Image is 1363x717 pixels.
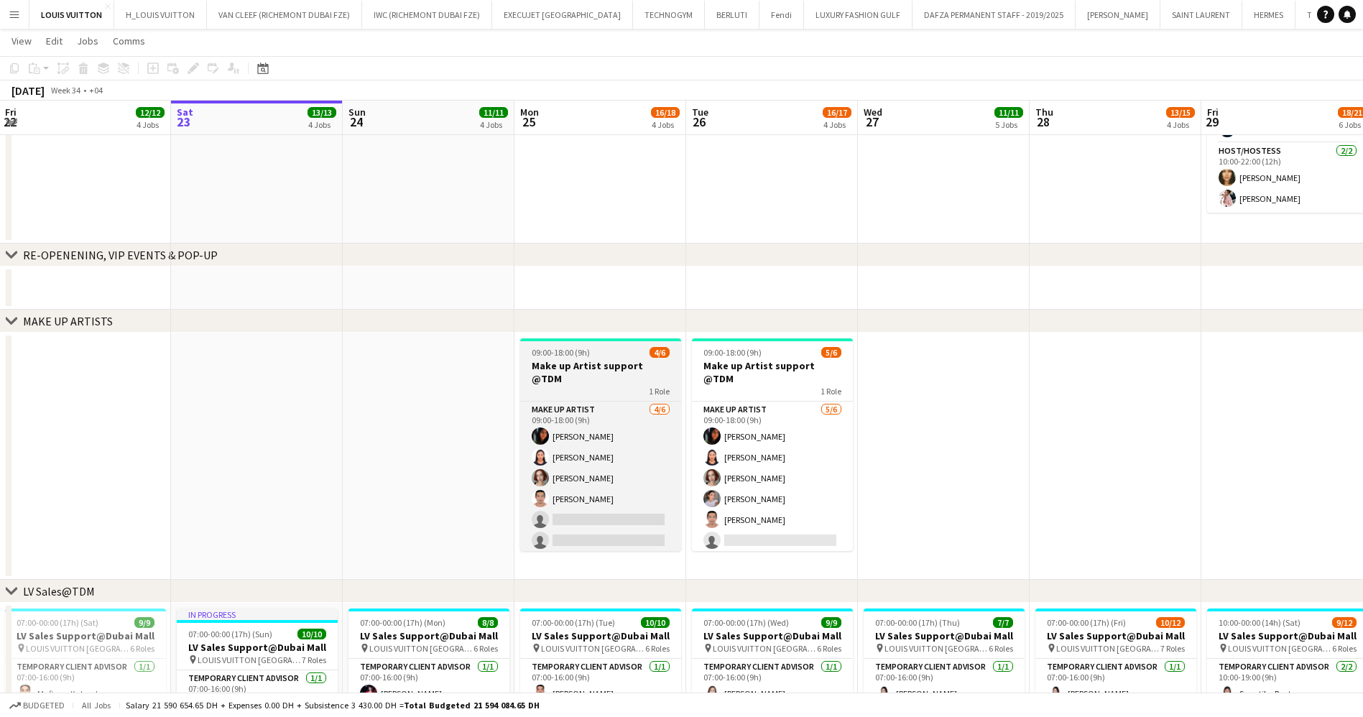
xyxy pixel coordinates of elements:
span: 10/12 [1156,617,1185,628]
div: 4 Jobs [137,119,164,130]
span: Sat [177,106,193,119]
span: Wed [864,106,882,119]
span: 16/18 [651,107,680,118]
span: LOUIS VUITTON [GEOGRAPHIC_DATA] - [GEOGRAPHIC_DATA] [26,643,130,654]
span: LOUIS VUITTON [GEOGRAPHIC_DATA] - [GEOGRAPHIC_DATA] [713,643,817,654]
span: 07:00-00:00 (17h) (Wed) [703,617,789,628]
span: 9/9 [821,617,841,628]
span: 23 [175,114,193,130]
app-card-role: Temporary Client Advisor1/107:00-16:00 (9h)[PERSON_NAME] [864,659,1025,708]
div: 4 Jobs [823,119,851,130]
span: 6 Roles [817,643,841,654]
button: H_LOUIS VUITTON [114,1,207,29]
div: [DATE] [11,83,45,98]
span: Fri [1207,106,1219,119]
button: HERMES [1242,1,1295,29]
button: LOUIS VUITTON [29,1,114,29]
div: 09:00-18:00 (9h)4/6Make up Artist support @TDM1 RoleMake up artist4/609:00-18:00 (9h)[PERSON_NAME... [520,338,681,551]
div: In progress [177,609,338,620]
button: TECHNOGYM [633,1,705,29]
span: 26 [690,114,708,130]
span: 24 [346,114,366,130]
span: 9/12 [1332,617,1357,628]
span: 8/8 [478,617,498,628]
span: 7 Roles [1160,643,1185,654]
span: 10/10 [641,617,670,628]
span: 6 Roles [989,643,1013,654]
div: 4 Jobs [308,119,336,130]
button: LUXURY FASHION GULF [804,1,912,29]
button: Fendi [759,1,804,29]
span: 16/17 [823,107,851,118]
span: LOUIS VUITTON [GEOGRAPHIC_DATA] - [GEOGRAPHIC_DATA] [1228,643,1332,654]
button: SAINT LAURENT [1160,1,1242,29]
span: 1 Role [821,386,841,397]
span: LOUIS VUITTON [GEOGRAPHIC_DATA] - [GEOGRAPHIC_DATA] [198,654,302,665]
app-card-role: Temporary Client Advisor1/107:00-16:00 (9h)Maftuna Kalandarova [5,659,166,708]
span: Edit [46,34,63,47]
span: 10:00-00:00 (14h) (Sat) [1219,617,1300,628]
span: 07:00-00:00 (17h) (Sun) [188,629,272,639]
a: Comms [107,32,151,50]
span: 09:00-18:00 (9h) [532,347,590,358]
span: 22 [3,114,17,130]
span: Sun [348,106,366,119]
span: 7 Roles [302,654,326,665]
div: 4 Jobs [1167,119,1194,130]
span: 13/15 [1166,107,1195,118]
button: VAN CLEEF (RICHEMONT DUBAI FZE) [207,1,362,29]
span: 28 [1033,114,1053,130]
h3: Make up Artist support @TDM [692,359,853,385]
h3: LV Sales Support@Dubai Mall [1035,629,1196,642]
h3: LV Sales Support@Dubai Mall [692,629,853,642]
div: RE-OPENENING, VIP EVENTS & POP-UP [23,248,218,262]
a: Edit [40,32,68,50]
div: LV Sales@TDM [23,584,95,598]
h3: LV Sales Support@Dubai Mall [348,629,509,642]
div: +04 [89,85,103,96]
app-card-role: Temporary Client Advisor1/107:00-16:00 (9h)[PERSON_NAME] [692,659,853,708]
app-card-role: Temporary Client Advisor1/107:00-16:00 (9h)[PERSON_NAME] [348,659,509,708]
span: 6 Roles [473,643,498,654]
app-card-role: Temporary Client Advisor1/107:00-16:00 (9h)[PERSON_NAME] [1035,659,1196,708]
div: 5 Jobs [995,119,1022,130]
a: View [6,32,37,50]
span: 11/11 [479,107,508,118]
span: 1 Role [649,386,670,397]
h3: LV Sales Support@Dubai Mall [864,629,1025,642]
div: Salary 21 590 654.65 DH + Expenses 0.00 DH + Subsistence 3 430.00 DH = [126,700,540,711]
h3: LV Sales Support@Dubai Mall [177,641,338,654]
span: 6 Roles [645,643,670,654]
span: 07:00-00:00 (17h) (Mon) [360,617,445,628]
button: Budgeted [7,698,67,713]
app-card-role: Make up artist4/609:00-18:00 (9h)[PERSON_NAME][PERSON_NAME][PERSON_NAME][PERSON_NAME] [520,402,681,555]
div: 09:00-18:00 (9h)5/6Make up Artist support @TDM1 RoleMake up artist5/609:00-18:00 (9h)[PERSON_NAME... [692,338,853,551]
span: Fri [5,106,17,119]
span: Budgeted [23,700,65,711]
span: Tue [692,106,708,119]
span: 13/13 [308,107,336,118]
span: 10/10 [297,629,326,639]
h3: LV Sales Support@Dubai Mall [520,629,681,642]
span: 07:00-00:00 (17h) (Sat) [17,617,98,628]
span: Week 34 [47,85,83,96]
span: Comms [113,34,145,47]
span: All jobs [79,700,114,711]
app-card-role: Make up artist5/609:00-18:00 (9h)[PERSON_NAME][PERSON_NAME][PERSON_NAME][PERSON_NAME][PERSON_NAME] [692,402,853,555]
span: LOUIS VUITTON [GEOGRAPHIC_DATA] - [GEOGRAPHIC_DATA] [541,643,645,654]
button: DAFZA PERMANENT STAFF - 2019/2025 [912,1,1076,29]
span: 6 Roles [130,643,154,654]
span: 9/9 [134,617,154,628]
span: 09:00-18:00 (9h) [703,347,762,358]
span: 07:00-00:00 (17h) (Fri) [1047,617,1126,628]
button: EXECUJET [GEOGRAPHIC_DATA] [492,1,633,29]
h3: Make up Artist support @TDM [520,359,681,385]
div: 4 Jobs [480,119,507,130]
div: MAKE UP ARTISTS [23,314,113,328]
span: Thu [1035,106,1053,119]
span: 7/7 [993,617,1013,628]
a: Jobs [71,32,104,50]
span: Jobs [77,34,98,47]
span: 27 [861,114,882,130]
button: BERLUTI [705,1,759,29]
